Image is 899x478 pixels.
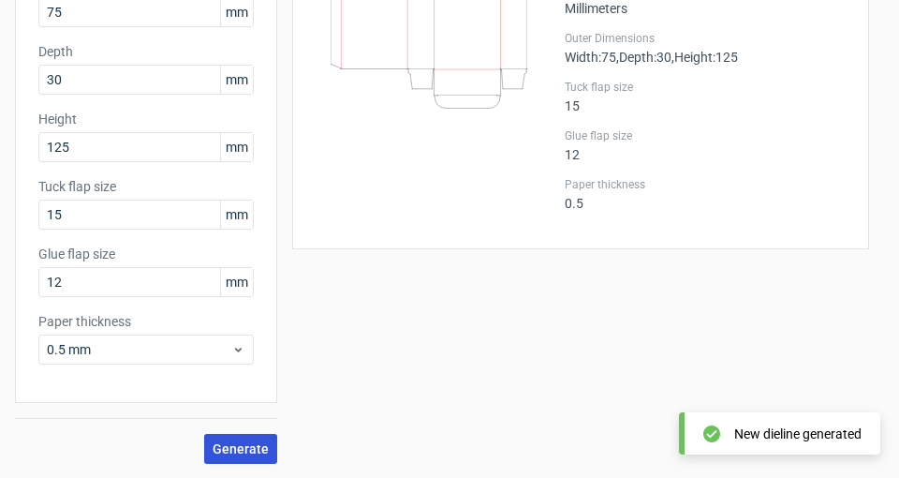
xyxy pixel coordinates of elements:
span: , Depth : 30 [616,50,671,65]
span: mm [220,201,253,229]
span: mm [220,66,253,94]
div: 12 [565,128,846,162]
div: 15 [565,80,846,113]
span: Width : 75 [565,50,616,65]
label: Depth [38,42,254,61]
label: Glue flap size [38,245,254,263]
span: 0.5 mm [47,340,231,359]
span: , Height : 125 [671,50,738,65]
span: mm [220,133,253,161]
div: 0.5 [565,177,846,211]
label: Paper thickness [565,177,846,192]
label: Glue flap size [565,128,846,143]
label: Tuck flap size [38,177,254,196]
label: Paper thickness [38,312,254,331]
label: Outer Dimensions [565,31,846,46]
span: mm [220,268,253,296]
div: New dieline generated [734,425,862,443]
label: Tuck flap size [565,80,846,95]
label: Height [38,110,254,128]
button: Generate [204,434,277,464]
span: Generate [213,442,269,456]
